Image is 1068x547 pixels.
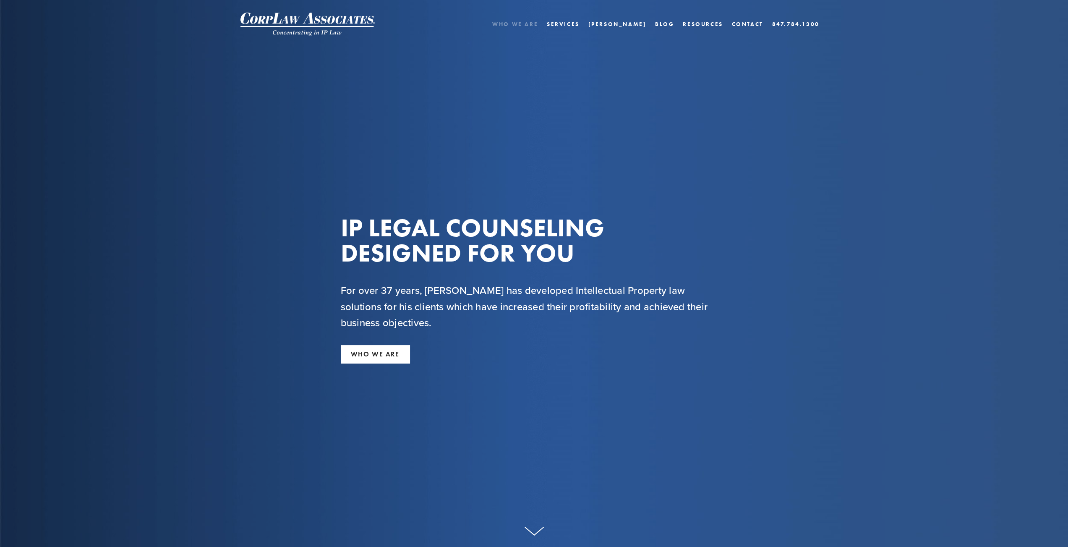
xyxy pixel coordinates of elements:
[655,18,674,30] a: Blog
[341,282,728,330] h2: For over 37 years, [PERSON_NAME] has developed Intellectual Property law solutions for his client...
[547,18,580,30] a: Services
[240,13,375,36] img: CorpLaw IP Law Firm
[588,18,646,30] a: [PERSON_NAME]
[731,18,763,30] a: Contact
[492,18,538,30] a: Who We Are
[341,215,728,265] h1: IP LEGAL COUNSELING DESIGNED FOR YOU
[683,21,723,27] a: Resources
[772,18,819,30] a: 847.784.1300
[341,345,410,363] a: WHO WE ARE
